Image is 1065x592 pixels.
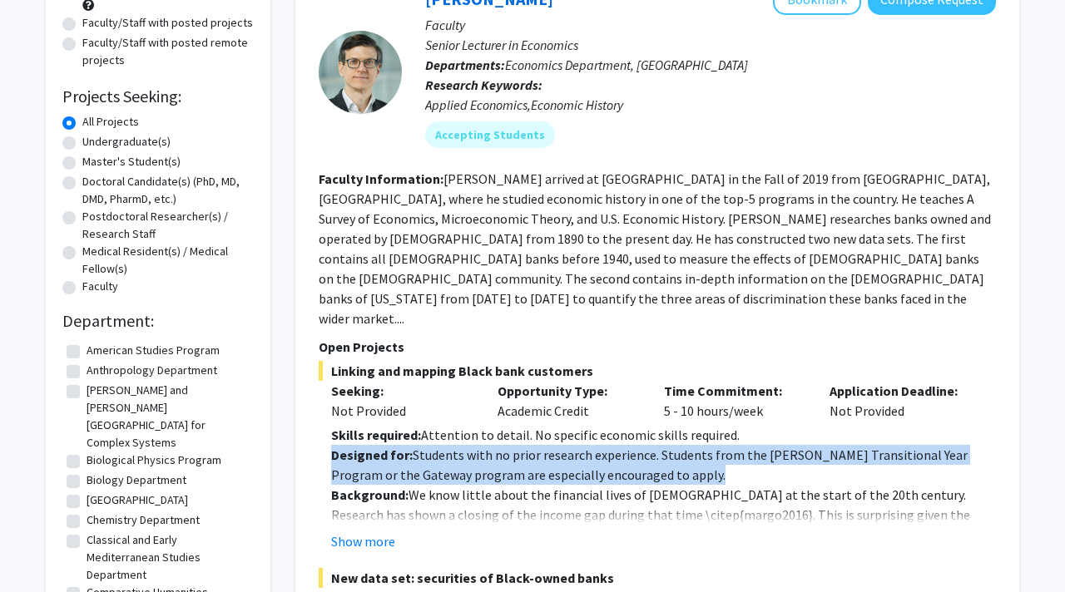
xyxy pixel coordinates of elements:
div: Applied Economics,Economic History [425,95,996,115]
label: Chemistry Department [87,511,200,529]
label: [GEOGRAPHIC_DATA] [87,491,188,509]
label: Postdoctoral Researcher(s) / Research Staff [82,208,254,243]
label: Anthropology Department [87,362,217,379]
label: Undergraduate(s) [82,133,171,150]
p: We know little about the financial lives of [DEMOGRAPHIC_DATA] at the start of the 20th century. ... [331,485,996,585]
h2: Department: [62,311,254,331]
p: Opportunity Type: [498,381,639,401]
p: Application Deadline: [830,381,971,401]
div: 5 - 10 hours/week [651,381,818,421]
span: New data set: securities of Black-owned banks [319,568,996,588]
b: Departments: [425,57,505,73]
p: Open Projects [319,337,996,357]
label: Faculty [82,278,118,295]
p: Time Commitment: [664,381,805,401]
p: Attention to detail. No specific economic skills required. [331,425,996,445]
h2: Projects Seeking: [62,86,254,106]
label: Doctoral Candidate(s) (PhD, MD, DMD, PharmD, etc.) [82,173,254,208]
div: Academic Credit [485,381,651,421]
label: Faculty/Staff with posted projects [82,14,253,32]
div: Not Provided [817,381,983,421]
strong: Designed for: [331,446,413,463]
label: All Projects [82,113,139,131]
fg-read-more: [PERSON_NAME] arrived at [GEOGRAPHIC_DATA] in the Fall of 2019 from [GEOGRAPHIC_DATA], [GEOGRAPHI... [319,170,991,327]
b: Research Keywords: [425,76,542,93]
label: Classical and Early Mediterranean Studies Department [87,531,250,584]
label: Faculty/Staff with posted remote projects [82,34,254,69]
strong: Background: [331,486,409,503]
button: Show more [331,531,395,551]
strong: Skills required: [331,427,421,443]
label: [PERSON_NAME] and [PERSON_NAME][GEOGRAPHIC_DATA] for Complex Systems [87,382,250,451]
mat-chip: Accepting Students [425,121,555,148]
b: Faculty Information: [319,170,443,187]
label: Biological Physics Program [87,451,221,469]
p: Seeking: [331,381,473,401]
div: Not Provided [331,401,473,421]
span: Economics Department, [GEOGRAPHIC_DATA] [505,57,748,73]
label: American Studies Program [87,342,220,359]
p: Faculty [425,15,996,35]
p: Senior Lecturer in Economics [425,35,996,55]
label: Medical Resident(s) / Medical Fellow(s) [82,243,254,278]
p: Students with no prior research experience. Students from the [PERSON_NAME] Transitional Year Pro... [331,445,996,485]
label: Master's Student(s) [82,153,181,170]
iframe: Chat [12,517,71,580]
label: Biology Department [87,471,186,489]
span: Linking and mapping Black bank customers [319,361,996,381]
